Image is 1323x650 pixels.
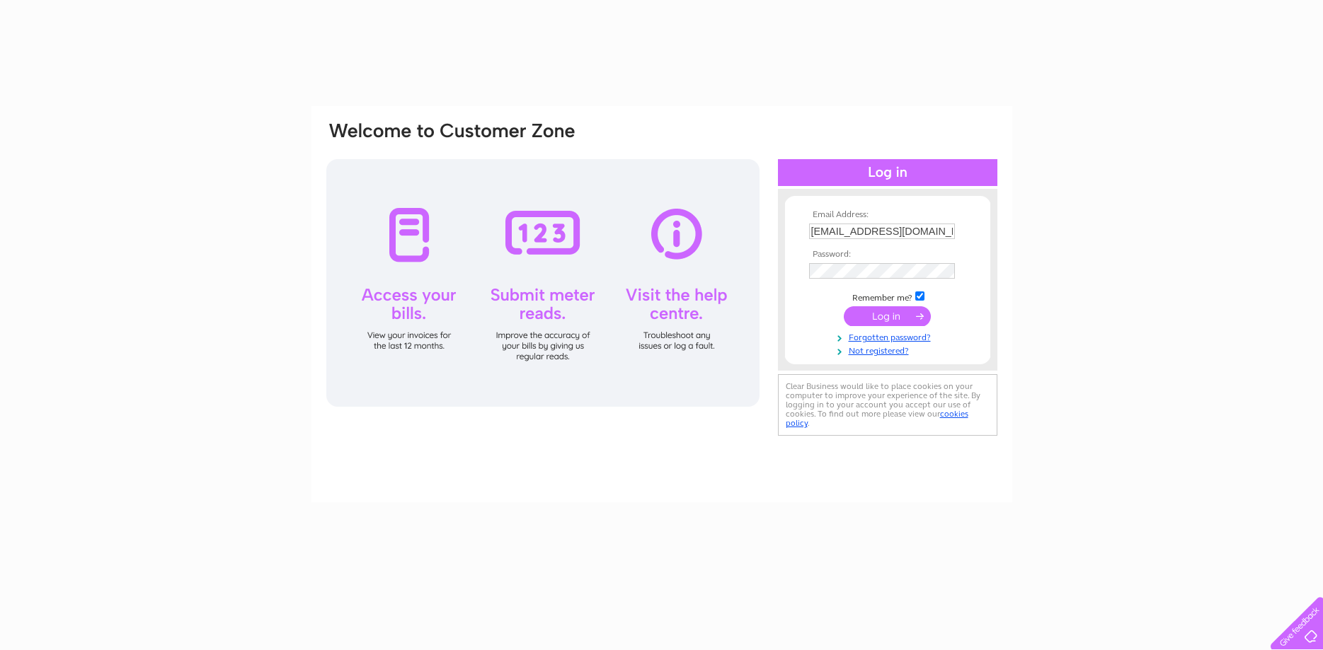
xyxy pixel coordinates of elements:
[844,306,931,326] input: Submit
[786,409,968,428] a: cookies policy
[806,210,970,220] th: Email Address:
[809,330,970,343] a: Forgotten password?
[806,289,970,303] td: Remember me?
[809,343,970,356] a: Not registered?
[778,374,997,436] div: Clear Business would like to place cookies on your computer to improve your experience of the sit...
[806,250,970,260] th: Password:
